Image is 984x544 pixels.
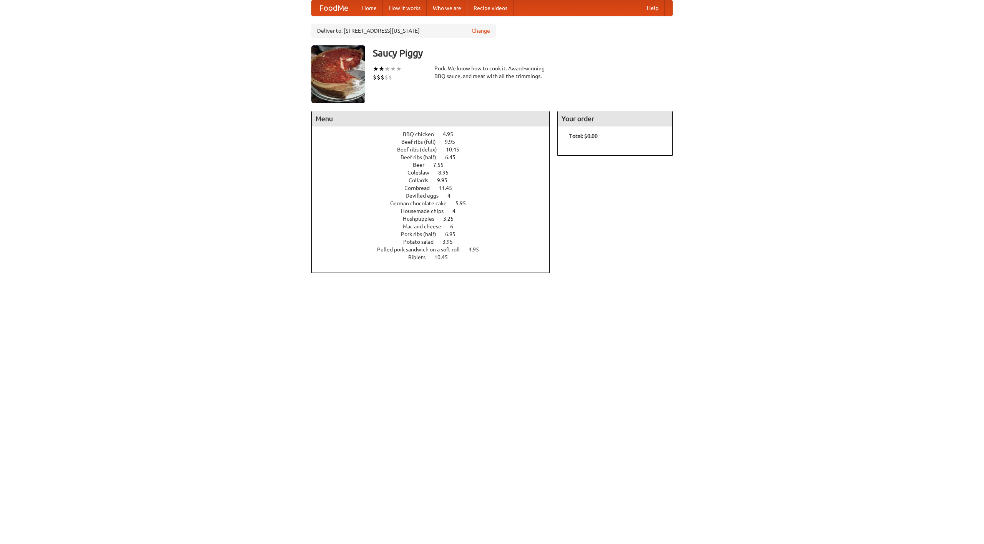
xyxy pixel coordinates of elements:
a: Beef ribs (half) 6.45 [401,154,470,160]
span: Potato salad [403,239,441,245]
span: Beef ribs (half) [401,154,444,160]
a: Pulled pork sandwich on a soft roll 4.95 [377,246,493,253]
span: Pork ribs (half) [401,231,444,237]
a: Coleslaw 8.95 [407,170,463,176]
a: Potato salad 3.95 [403,239,467,245]
img: angular.jpg [311,45,365,103]
span: Collards [409,177,436,183]
a: Pork ribs (half) 6.95 [401,231,470,237]
span: 3.95 [442,239,460,245]
a: Home [356,0,383,16]
li: $ [384,73,388,82]
div: Pork. We know how to cook it. Award-winning BBQ sauce, and meat with all the trimmings. [434,65,550,80]
span: 5.95 [455,200,474,206]
span: 10.45 [434,254,455,260]
span: 6.95 [445,231,463,237]
a: Hushpuppies 3.25 [403,216,468,222]
span: Devilled eggs [406,193,446,199]
li: ★ [396,65,402,73]
span: 9.95 [437,177,455,183]
span: Cornbread [404,185,437,191]
span: 8.95 [438,170,456,176]
h3: Saucy Piggy [373,45,673,61]
span: BBQ chicken [403,131,442,137]
a: Recipe videos [467,0,514,16]
div: Deliver to: [STREET_ADDRESS][US_STATE] [311,24,496,38]
span: 3.25 [443,216,461,222]
a: Beef ribs (full) 9.95 [401,139,469,145]
span: 4.95 [443,131,461,137]
span: Hushpuppies [403,216,442,222]
span: Housemade chips [401,208,451,214]
span: 6.45 [445,154,463,160]
span: 11.45 [439,185,460,191]
li: ★ [379,65,384,73]
a: Who we are [427,0,467,16]
li: $ [388,73,392,82]
a: Beer 7.55 [413,162,458,168]
h4: Your order [558,111,672,126]
span: 4 [447,193,458,199]
li: $ [377,73,381,82]
span: 10.45 [446,146,467,153]
a: How it works [383,0,427,16]
li: ★ [390,65,396,73]
li: $ [373,73,377,82]
h4: Menu [312,111,549,126]
span: Mac and cheese [403,223,449,230]
li: $ [381,73,384,82]
a: Collards 9.95 [409,177,462,183]
a: Mac and cheese 6 [403,223,467,230]
span: 4.95 [469,246,487,253]
a: Beef ribs (delux) 10.45 [397,146,474,153]
a: FoodMe [312,0,356,16]
span: Pulled pork sandwich on a soft roll [377,246,467,253]
a: Help [641,0,665,16]
span: 7.55 [433,162,451,168]
span: Beef ribs (full) [401,139,444,145]
span: Coleslaw [407,170,437,176]
span: German chocolate cake [390,200,454,206]
span: Riblets [408,254,433,260]
a: Devilled eggs 4 [406,193,465,199]
span: 4 [452,208,463,214]
a: Housemade chips 4 [401,208,470,214]
span: 6 [450,223,461,230]
b: Total: $0.00 [569,133,598,139]
a: Riblets 10.45 [408,254,462,260]
a: BBQ chicken 4.95 [403,131,467,137]
span: Beef ribs (delux) [397,146,445,153]
a: Cornbread 11.45 [404,185,466,191]
a: German chocolate cake 5.95 [390,200,480,206]
span: 9.95 [445,139,463,145]
li: ★ [373,65,379,73]
a: Change [472,27,490,35]
span: Beer [413,162,432,168]
li: ★ [384,65,390,73]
